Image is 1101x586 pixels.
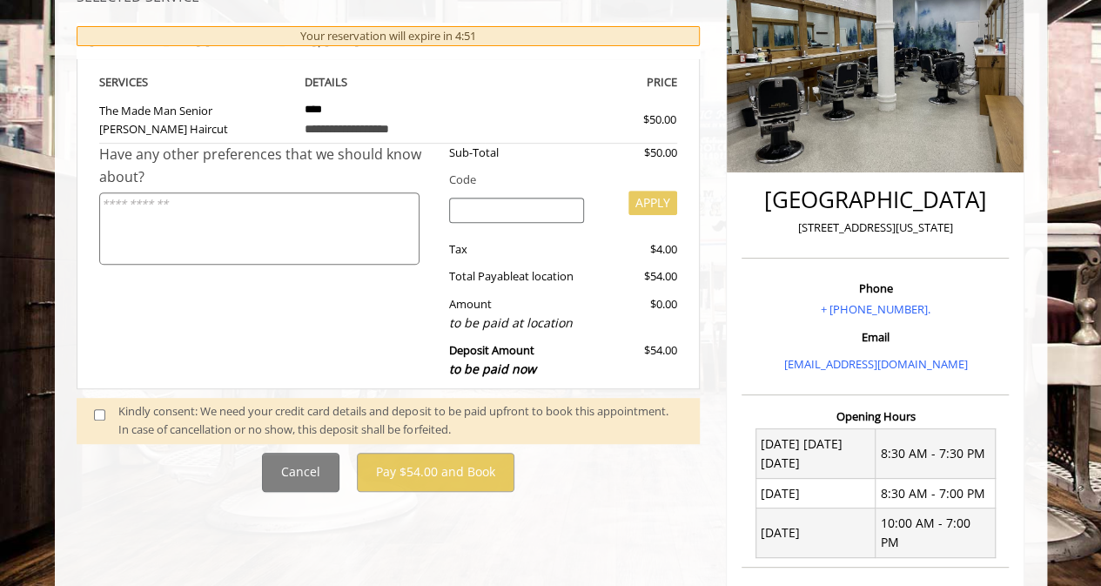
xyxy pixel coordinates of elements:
[436,171,677,189] div: Code
[142,74,148,90] span: S
[597,341,677,379] div: $54.00
[77,26,701,46] div: Your reservation will expire in 4:51
[597,240,677,259] div: $4.00
[746,282,1004,294] h3: Phone
[742,410,1009,422] h3: Opening Hours
[118,402,682,439] div: Kindly consent: We need your credit card details and deposit to be paid upfront to book this appo...
[746,219,1004,237] p: [STREET_ADDRESS][US_STATE]
[755,429,876,479] td: [DATE] [DATE] [DATE]
[449,342,536,377] b: Deposit Amount
[597,295,677,333] div: $0.00
[485,72,678,92] th: PRICE
[292,72,485,92] th: DETAILS
[357,453,514,492] button: Pay $54.00 and Book
[262,453,339,492] button: Cancel
[449,313,584,333] div: to be paid at location
[821,301,930,317] a: + [PHONE_NUMBER].
[755,479,876,509] td: [DATE]
[876,429,996,479] td: 8:30 AM - 7:30 PM
[436,295,597,333] div: Amount
[597,144,677,162] div: $50.00
[99,144,437,188] div: Have any other preferences that we should know about?
[876,479,996,509] td: 8:30 AM - 7:00 PM
[783,356,967,372] a: [EMAIL_ADDRESS][DOMAIN_NAME]
[436,267,597,286] div: Total Payable
[876,509,996,558] td: 10:00 AM - 7:00 PM
[746,331,1004,343] h3: Email
[449,360,536,377] span: to be paid now
[99,72,292,92] th: SERVICE
[746,187,1004,212] h2: [GEOGRAPHIC_DATA]
[581,111,676,129] div: $50.00
[519,268,574,284] span: at location
[628,191,677,215] button: APPLY
[99,92,292,144] td: The Made Man Senior [PERSON_NAME] Haircut
[755,509,876,558] td: [DATE]
[436,240,597,259] div: Tax
[436,144,597,162] div: Sub-Total
[597,267,677,286] div: $54.00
